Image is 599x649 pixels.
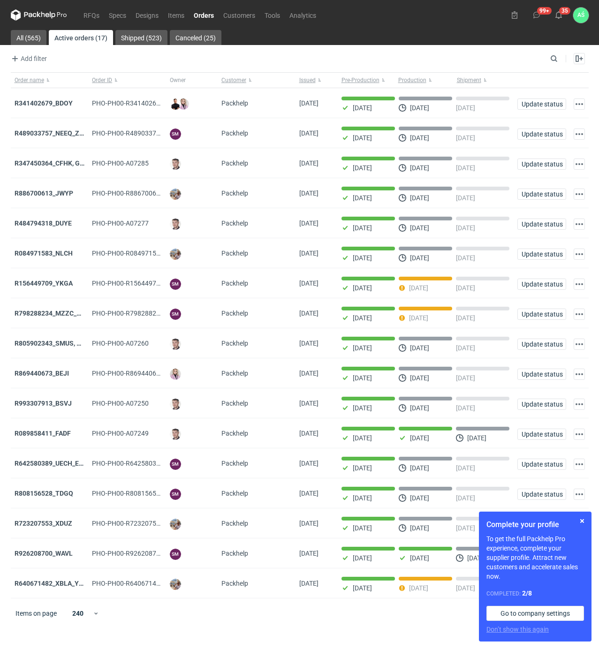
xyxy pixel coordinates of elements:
button: Actions [574,429,585,440]
button: Update status [517,369,566,380]
a: R084971583_NLCH [15,249,73,257]
span: PHO-PH00-A07285 [92,159,149,167]
figcaption: SM [170,309,181,320]
img: Michał Palasek [170,579,181,590]
button: Update status [517,98,566,110]
p: [DATE] [456,464,475,472]
p: [DATE] [410,404,429,412]
p: [DATE] [456,254,475,262]
figcaption: SM [170,279,181,290]
img: Maciej Sikora [170,158,181,170]
strong: R642580389_UECH_ESJL [15,460,91,467]
p: [DATE] [353,494,372,502]
p: [DATE] [410,194,429,202]
button: Actions [574,128,585,140]
span: 22/09/2025 [299,309,318,317]
img: Michał Palasek [170,519,181,530]
p: [DATE] [353,584,372,592]
span: 18/09/2025 [299,400,318,407]
h1: Complete your profile [486,519,584,530]
p: [DATE] [456,164,475,172]
p: [DATE] [410,224,429,232]
img: Michał Palasek [170,249,181,260]
p: [DATE] [410,254,429,262]
button: 99+ [529,8,544,23]
button: Order ID [88,73,166,88]
p: [DATE] [410,104,429,112]
p: [DATE] [353,344,372,352]
span: PHO-PH00-A07277 [92,219,149,227]
span: Update status [522,221,562,227]
span: Packhelp [221,129,248,137]
span: Packhelp [221,219,248,227]
p: [DATE] [467,434,486,442]
strong: R869440673_BEJI [15,370,69,377]
span: Update status [522,311,562,317]
span: Update status [522,341,562,347]
span: 17/09/2025 [299,490,318,497]
button: Actions [574,98,585,110]
a: RFQs [79,9,104,21]
a: R926208700_WAVL [15,550,73,557]
a: Canceled (25) [170,30,221,45]
p: [DATE] [456,284,475,292]
span: Update status [522,371,562,377]
span: Pre-Production [341,76,379,84]
button: AŚ [573,8,589,23]
span: Packhelp [221,279,248,287]
a: R489033757_NEEQ_ZVYP_WVPK_PHVG_SDDZ_GAYC [15,129,173,137]
a: Tools [260,9,285,21]
p: [DATE] [410,434,429,442]
span: PHO-PH00-R642580389_UECH_ESJL [92,460,201,467]
span: Update status [522,401,562,408]
p: [DATE] [353,254,372,262]
img: Maciej Sikora [170,429,181,440]
span: Packhelp [221,249,248,257]
button: 35 [551,8,566,23]
button: Skip for now [576,515,588,527]
svg: Packhelp Pro [11,9,67,21]
div: Adrian Świerżewski [573,8,589,23]
p: [DATE] [353,554,372,562]
button: Update status [517,189,566,200]
a: R798288234_MZZC_YZOD [15,309,94,317]
img: Klaudia Wiśniewska [170,369,181,380]
span: Packhelp [221,400,248,407]
figcaption: SM [170,549,181,560]
button: Actions [574,459,585,470]
p: [DATE] [456,224,475,232]
span: Update status [522,191,562,197]
p: [DATE] [410,554,429,562]
p: [DATE] [467,554,486,562]
a: R886700613_JWYP [15,189,73,197]
p: To get the full Packhelp Pro experience, complete your supplier profile. Attract new customers an... [486,534,584,581]
strong: R156449709_YKGA [15,279,73,287]
span: PHO-PH00-R723207553_XDUZ [92,520,183,527]
p: [DATE] [456,404,475,412]
a: R484794318_DUYE [15,219,72,227]
span: Update status [522,251,562,257]
span: PHO-PH00-R156449709_YKGA [92,279,183,287]
a: R341402679_BDOY [15,99,73,107]
span: Packhelp [221,370,248,377]
p: [DATE] [409,284,428,292]
span: 23/09/2025 [299,279,318,287]
span: Items on page [15,609,57,618]
span: 29/09/2025 [299,129,318,137]
p: [DATE] [410,134,429,142]
button: Update status [517,128,566,140]
span: Production [398,76,426,84]
p: [DATE] [353,284,372,292]
p: [DATE] [456,104,475,112]
a: R347450364_CFHK, GKSJ [15,159,92,167]
strong: R089858411_FADF [15,430,71,437]
span: PHO-PH00-R886700613_JWYP [92,189,184,197]
img: Maciej Sikora [170,399,181,410]
a: R993307913_BSVJ [15,400,72,407]
span: Packhelp [221,490,248,497]
span: PHO-PH00-R869440673_BEJI [92,370,180,377]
